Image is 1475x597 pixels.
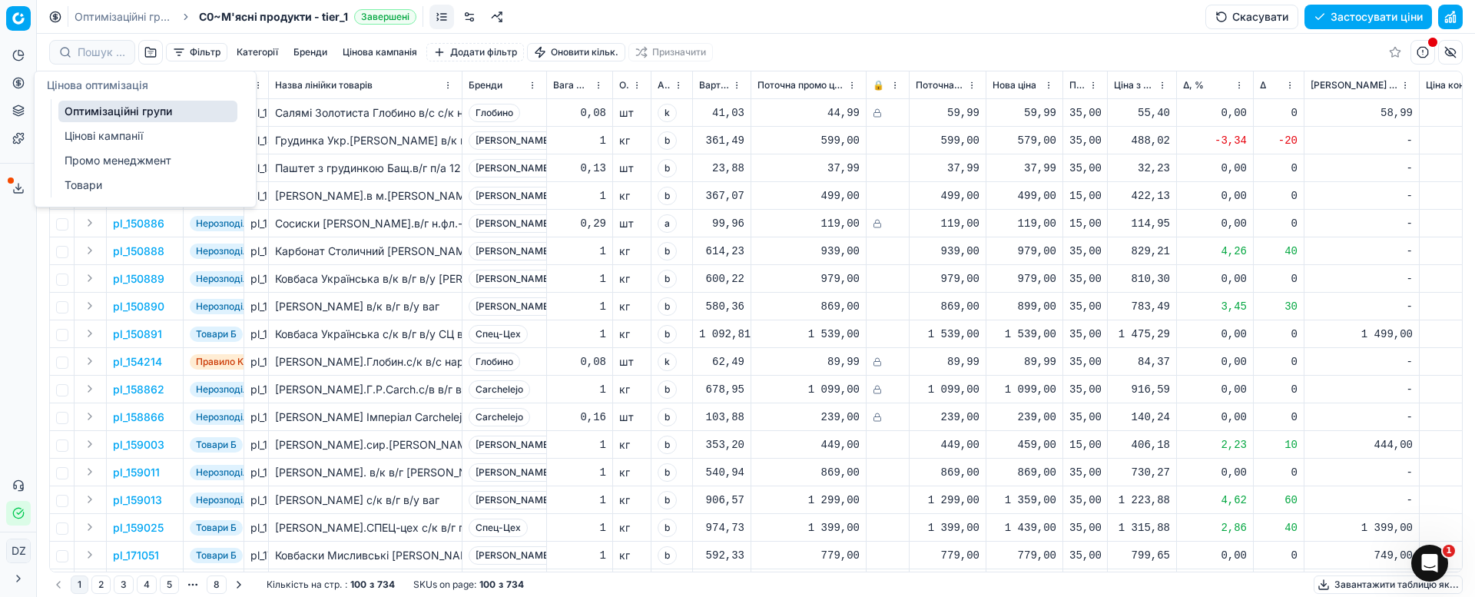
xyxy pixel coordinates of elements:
[757,299,860,314] div: 869,00
[553,79,591,91] span: Вага Net
[1114,382,1170,397] div: 916,59
[619,354,645,370] div: шт
[553,133,606,148] div: 1
[230,575,248,594] button: Go to next page
[469,353,520,371] span: Глобино
[275,354,456,370] div: [PERSON_NAME].Глобин.с/к в/с нар.в/у 80г
[916,271,979,287] div: 979,00
[1114,244,1170,259] div: 829,21
[993,354,1056,370] div: 89,99
[58,101,237,122] a: Оптимізаційні групи
[916,410,979,425] div: 239,00
[275,244,456,259] div: Карбонат Столичний [PERSON_NAME] вар в/г в/у ваг
[1311,105,1413,121] div: 58,99
[81,214,99,232] button: Expand
[553,437,606,453] div: 1
[993,437,1056,453] div: 459,00
[190,299,336,314] span: Нерозподілені АБ за попитом
[1069,299,1101,314] div: 35,00
[81,352,99,370] button: Expand
[113,493,162,508] p: pl_159013
[993,216,1056,231] div: 119,00
[527,43,625,61] button: Оновити кільк.
[113,520,164,536] button: pl_159025
[250,299,262,314] div: pl_150890
[1183,327,1247,342] div: 0,00
[1304,5,1432,29] button: Застосувати ціни
[553,354,606,370] div: 0,08
[993,161,1056,176] div: 37,99
[166,43,227,61] button: Фільтр
[1114,79,1155,91] span: Ціна з плановою націнкою
[916,216,979,231] div: 119,00
[250,437,262,453] div: pl_159003
[469,79,502,91] span: Бренди
[658,214,677,233] span: a
[619,79,629,91] span: Одиниці виміру
[275,188,456,204] div: [PERSON_NAME].в м.[PERSON_NAME] вар.в/г н/о в/у ваг
[757,133,860,148] div: 599,00
[1311,382,1413,397] div: -
[47,78,148,91] span: Цінова оптимізація
[469,214,559,233] span: [PERSON_NAME]
[58,125,237,147] a: Цінові кампанії
[619,161,645,176] div: шт
[757,244,860,259] div: 939,00
[916,354,979,370] div: 89,99
[469,463,559,482] span: [PERSON_NAME]
[1311,244,1413,259] div: -
[190,271,336,287] span: Нерозподілені АБ за попитом
[81,324,99,343] button: Expand
[113,327,162,342] p: pl_150891
[1314,575,1463,594] button: Завантажити таблицю як...
[113,299,164,314] button: pl_150890
[275,133,456,148] div: Грудинка Укр.[PERSON_NAME] в/к в/г в/у ваг
[199,9,416,25] span: C0~М'ясні продукти - tier_1Завершені
[1311,354,1413,370] div: -
[757,410,860,425] div: 239,00
[113,548,159,563] p: pl_171051
[1260,271,1298,287] div: 0
[81,490,99,509] button: Expand
[1069,188,1101,204] div: 15,00
[1069,244,1101,259] div: 35,00
[91,575,111,594] button: 2
[993,327,1056,342] div: 1 539,00
[113,244,164,259] p: pl_150888
[619,105,645,121] div: шт
[658,159,677,177] span: b
[113,382,164,397] p: pl_158862
[250,161,262,176] div: pl_149077
[250,133,262,148] div: pl_148394
[873,79,884,91] span: 🔒
[377,579,395,591] strong: 734
[757,437,860,453] div: 449,00
[81,546,99,564] button: Expand
[81,269,99,287] button: Expand
[757,188,860,204] div: 499,00
[469,297,559,316] span: [PERSON_NAME]
[190,354,250,370] span: Правило K
[275,410,456,425] div: [PERSON_NAME] Імперіал Carchelejo 160г
[916,327,979,342] div: 1 539,00
[1114,299,1170,314] div: 783,49
[1069,410,1101,425] div: 35,00
[81,518,99,536] button: Expand
[250,271,262,287] div: pl_150889
[190,327,243,342] span: Товари Б
[1069,382,1101,397] div: 35,00
[1114,188,1170,204] div: 422,13
[1114,133,1170,148] div: 488,02
[190,437,243,453] span: Товари Б
[993,244,1056,259] div: 979,00
[699,161,744,176] div: 23,88
[916,79,964,91] span: Поточна ціна
[993,79,1036,91] span: Нова ціна
[1311,437,1413,453] div: 444,00
[1183,244,1247,259] div: 4,26
[1069,437,1101,453] div: 15,00
[336,43,423,61] button: Цінова кампанія
[1183,133,1247,148] div: -3,34
[553,161,606,176] div: 0,13
[553,327,606,342] div: 1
